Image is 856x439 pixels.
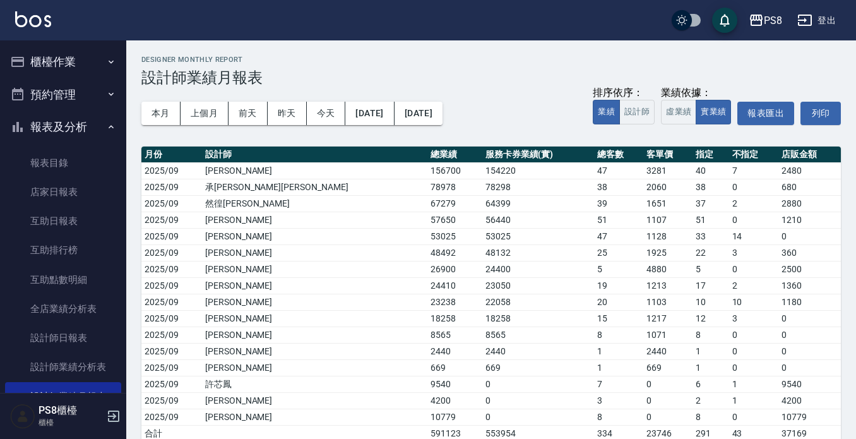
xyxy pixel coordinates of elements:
td: 9540 [778,376,841,392]
td: 2025/09 [141,294,202,310]
td: 2025/09 [141,277,202,294]
td: [PERSON_NAME] [202,212,427,228]
td: 10779 [778,409,841,425]
td: 156700 [427,162,482,179]
button: 報表匯出 [737,102,794,125]
td: 22 [693,244,728,261]
td: 2025/09 [141,162,202,179]
td: 2025/09 [141,310,202,327]
td: 2025/09 [141,409,202,425]
td: 2440 [482,343,594,359]
td: 47 [594,162,643,179]
td: 48132 [482,244,594,261]
td: [PERSON_NAME] [202,392,427,409]
td: 8 [693,409,728,425]
th: 不指定 [729,147,778,163]
td: 2480 [778,162,841,179]
td: [PERSON_NAME] [202,310,427,327]
td: 23050 [482,277,594,294]
td: 64399 [482,195,594,212]
td: 2440 [427,343,482,359]
td: 18258 [427,310,482,327]
td: 8 [693,327,728,343]
button: 前天 [229,102,268,125]
td: 40 [693,162,728,179]
td: 12 [693,310,728,327]
td: 2025/09 [141,376,202,392]
button: 上個月 [181,102,229,125]
td: 2025/09 [141,212,202,228]
td: 0 [729,261,778,277]
button: 櫃檯作業 [5,45,121,78]
td: 2025/09 [141,179,202,195]
td: 1925 [643,244,693,261]
td: 1217 [643,310,693,327]
td: 0 [778,359,841,376]
td: [PERSON_NAME] [202,409,427,425]
td: 1107 [643,212,693,228]
td: 6 [693,376,728,392]
td: 51 [693,212,728,228]
td: 78298 [482,179,594,195]
td: 669 [427,359,482,376]
button: 實業績 [696,100,731,124]
td: 154220 [482,162,594,179]
h2: Designer Monthly Report [141,56,841,64]
td: 1210 [778,212,841,228]
td: 51 [594,212,643,228]
td: 1 [729,392,778,409]
td: 0 [482,409,594,425]
td: 2025/09 [141,228,202,244]
h5: PS8櫃檯 [39,404,103,417]
td: 0 [778,343,841,359]
td: 67279 [427,195,482,212]
td: [PERSON_NAME] [202,244,427,261]
td: 25 [594,244,643,261]
h3: 設計師業績月報表 [141,69,841,87]
td: 10 [729,294,778,310]
td: 3 [729,244,778,261]
td: 2025/09 [141,327,202,343]
td: 4200 [778,392,841,409]
button: [DATE] [395,102,443,125]
td: 2025/09 [141,392,202,409]
td: 22058 [482,294,594,310]
td: 17 [693,277,728,294]
td: 5 [594,261,643,277]
td: 33 [693,228,728,244]
td: 2 [693,392,728,409]
td: 0 [729,179,778,195]
td: 3 [729,310,778,327]
td: 0 [482,376,594,392]
td: 1 [693,359,728,376]
button: 設計師 [619,100,655,124]
th: 服務卡券業績(實) [482,147,594,163]
td: 8565 [427,327,482,343]
a: 設計師業績分析表 [5,352,121,382]
button: save [712,8,737,33]
td: 7 [729,162,778,179]
td: 2060 [643,179,693,195]
td: 2 [729,277,778,294]
td: 然徨[PERSON_NAME] [202,195,427,212]
a: 店家日報表 [5,177,121,207]
td: 0 [643,376,693,392]
td: 8 [594,409,643,425]
td: 3281 [643,162,693,179]
td: 669 [643,359,693,376]
td: 38 [594,179,643,195]
p: 櫃檯 [39,417,103,428]
td: [PERSON_NAME] [202,228,427,244]
td: 56440 [482,212,594,228]
td: 1071 [643,327,693,343]
td: 23238 [427,294,482,310]
a: 報表目錄 [5,148,121,177]
td: 24410 [427,277,482,294]
td: 57650 [427,212,482,228]
div: PS8 [764,13,782,28]
td: 2440 [643,343,693,359]
td: 1651 [643,195,693,212]
button: 昨天 [268,102,307,125]
a: 設計師業績月報表 [5,382,121,411]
